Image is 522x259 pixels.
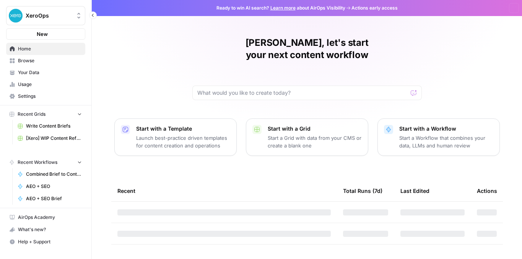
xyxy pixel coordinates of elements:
p: Start with a Template [136,125,230,133]
p: Launch best-practice driven templates for content creation and operations [136,134,230,149]
p: Start a Grid with data from your CMS or create a blank one [268,134,362,149]
a: AirOps Academy [6,211,85,223]
a: [Xero] WIP Content Refresh [14,132,85,144]
button: Start with a GridStart a Grid with data from your CMS or create a blank one [246,118,368,156]
div: What's new? [7,224,85,235]
input: What would you like to create today? [197,89,408,97]
a: Your Data [6,66,85,79]
a: Browse [6,55,85,67]
a: Home [6,43,85,55]
p: Start with a Grid [268,125,362,133]
span: Actions early access [351,5,398,11]
span: Home [18,45,82,52]
div: Total Runs (7d) [343,180,382,201]
a: Usage [6,78,85,91]
span: Recent Grids [18,111,46,118]
span: Combined Brief to Content [26,171,82,178]
button: Workspace: XeroOps [6,6,85,25]
a: Settings [6,90,85,102]
span: AirOps Academy [18,214,82,221]
div: Last Edited [400,180,429,201]
button: Start with a TemplateLaunch best-practice driven templates for content creation and operations [114,118,237,156]
p: Start with a Workflow [399,125,493,133]
span: New [37,30,48,38]
span: XeroOps [26,12,72,19]
div: Actions [477,180,497,201]
span: AEO + SEO Brief [26,195,82,202]
span: Write Content Briefs [26,123,82,129]
a: Write Content Briefs [14,120,85,132]
a: AEO + SEO [14,180,85,193]
button: New [6,28,85,40]
span: Ready to win AI search? about AirOps Visibility [216,5,345,11]
span: AEO + SEO [26,183,82,190]
div: Recent [117,180,331,201]
span: Your Data [18,69,82,76]
span: Help + Support [18,238,82,245]
button: Recent Workflows [6,157,85,168]
button: Start with a WorkflowStart a Workflow that combines your data, LLMs and human review [377,118,500,156]
h1: [PERSON_NAME], let's start your next content workflow [192,37,422,61]
span: [Xero] WIP Content Refresh [26,135,82,142]
img: XeroOps Logo [9,9,23,23]
span: Usage [18,81,82,88]
span: Settings [18,93,82,100]
a: AEO + SEO Brief [14,193,85,205]
p: Start a Workflow that combines your data, LLMs and human review [399,134,493,149]
button: What's new? [6,223,85,236]
button: Help + Support [6,236,85,248]
a: Combined Brief to Content [14,168,85,180]
button: Recent Grids [6,108,85,120]
span: Recent Workflows [18,159,57,166]
a: Learn more [270,5,296,11]
span: Browse [18,57,82,64]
